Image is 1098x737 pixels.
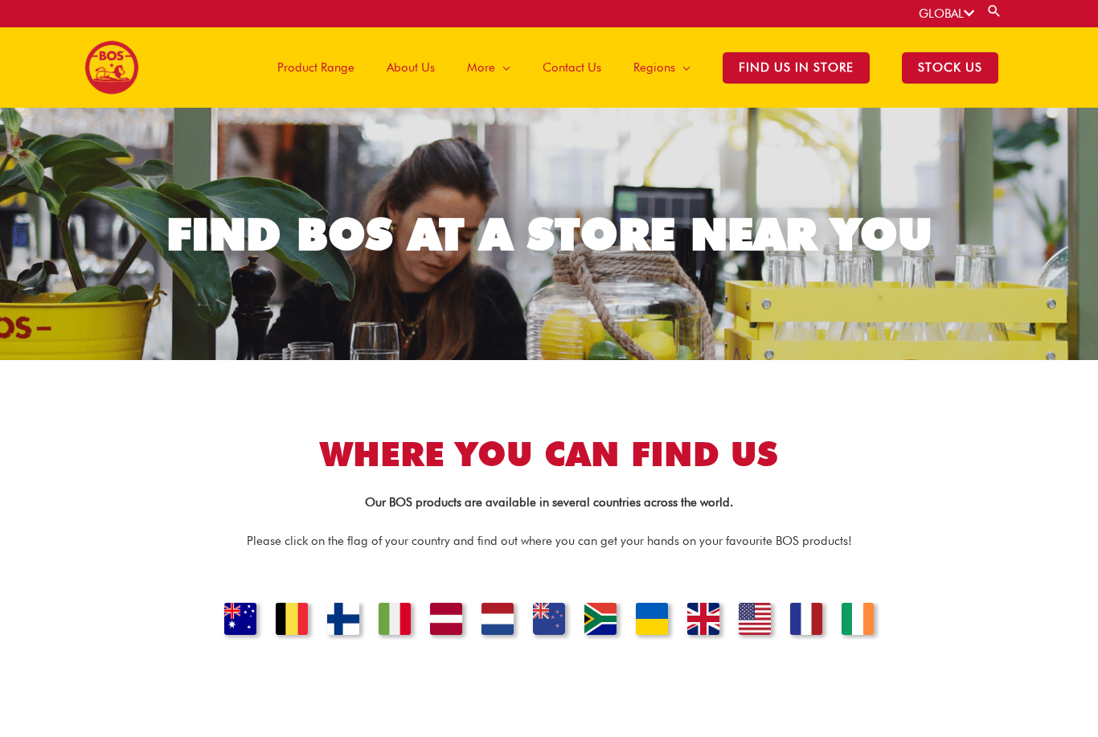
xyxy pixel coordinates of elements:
a: FRANCE [780,603,832,640]
img: BOS logo finals-200px [84,40,139,95]
a: Search button [986,3,1002,18]
a: SOUTH AFRICA [575,603,626,640]
strong: Our BOS products are available in several countries across the world. [365,495,733,510]
a: NETHERLANDS [472,603,523,640]
a: Find Us in Store [707,27,886,108]
a: About Us [371,27,451,108]
span: About Us [387,43,435,92]
div: FIND BOS AT A STORE NEAR YOU [166,212,932,256]
a: UNITED STATES [729,603,780,640]
a: Australia [215,603,266,640]
a: Regions [617,27,707,108]
a: Belgium [266,603,318,640]
h2: Where you can find us [99,432,999,477]
nav: Site Navigation [249,27,1014,108]
span: Contact Us [543,43,601,92]
a: ITALY [369,603,420,640]
span: Find Us in Store [723,52,870,84]
a: NEW ZEALAND [523,603,575,640]
a: GLOBAL [919,6,974,21]
a: IRELAND [832,603,883,640]
span: More [467,43,495,92]
a: More [451,27,526,108]
a: Contact Us [526,27,617,108]
a: Product Range [261,27,371,108]
p: Please click on the flag of your country and find out where you can get your hands on your favour... [99,531,999,551]
span: STOCK US [902,52,998,84]
span: Regions [633,43,675,92]
span: Product Range [277,43,354,92]
a: FINLAND [318,603,369,640]
a: STOCK US [886,27,1014,108]
a: UKRAINE [626,603,678,640]
a: LATIVIA [420,603,472,640]
a: UNITED KINGDOM [678,603,729,640]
